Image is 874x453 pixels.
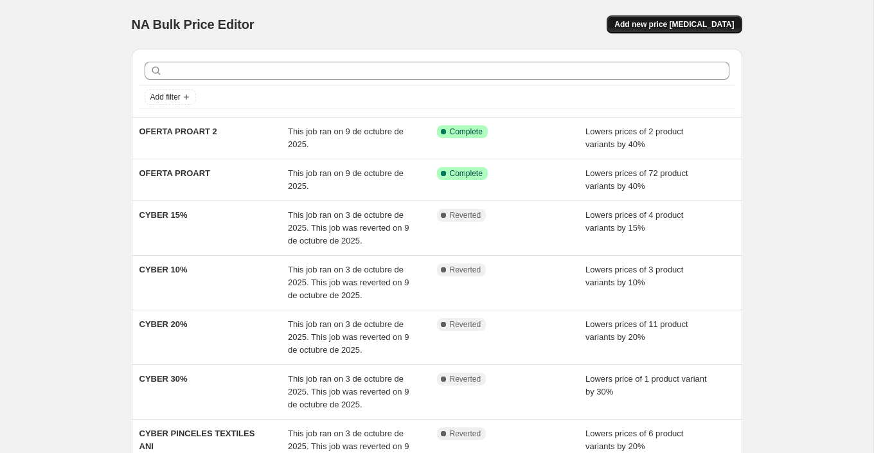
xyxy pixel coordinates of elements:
span: This job ran on 3 de octubre de 2025. This job was reverted on 9 de octubre de 2025. [288,265,409,300]
span: CYBER 20% [139,319,188,329]
span: Lowers prices of 3 product variants by 10% [585,265,683,287]
span: Add new price [MEDICAL_DATA] [614,19,734,30]
span: This job ran on 9 de octubre de 2025. [288,127,404,149]
span: Reverted [450,265,481,275]
span: Lowers prices of 4 product variants by 15% [585,210,683,233]
span: This job ran on 3 de octubre de 2025. This job was reverted on 9 de octubre de 2025. [288,319,409,355]
span: Add filter [150,92,181,102]
span: CYBER 15% [139,210,188,220]
button: Add filter [145,89,196,105]
span: OFERTA PROART 2 [139,127,217,136]
span: Lowers prices of 6 product variants by 20% [585,429,683,451]
span: Reverted [450,210,481,220]
span: Lowers prices of 72 product variants by 40% [585,168,688,191]
span: NA Bulk Price Editor [132,17,254,31]
span: CYBER 30% [139,374,188,384]
span: Lowers prices of 2 product variants by 40% [585,127,683,149]
button: Add new price [MEDICAL_DATA] [607,15,742,33]
span: Lowers prices of 11 product variants by 20% [585,319,688,342]
span: Complete [450,168,483,179]
span: CYBER 10% [139,265,188,274]
span: Reverted [450,319,481,330]
span: OFERTA PROART [139,168,211,178]
span: Reverted [450,374,481,384]
span: Complete [450,127,483,137]
span: CYBER PINCELES TEXTILES ANI [139,429,255,451]
span: Lowers price of 1 product variant by 30% [585,374,707,396]
span: This job ran on 9 de octubre de 2025. [288,168,404,191]
span: This job ran on 3 de octubre de 2025. This job was reverted on 9 de octubre de 2025. [288,374,409,409]
span: Reverted [450,429,481,439]
span: This job ran on 3 de octubre de 2025. This job was reverted on 9 de octubre de 2025. [288,210,409,245]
